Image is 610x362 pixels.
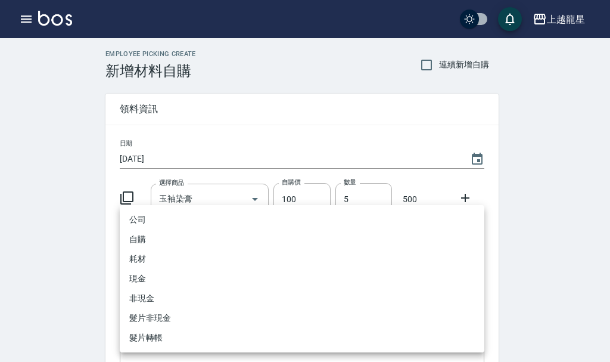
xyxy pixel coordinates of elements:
[120,249,484,269] li: 耗材
[120,210,484,230] li: 公司
[120,269,484,289] li: 現金
[120,230,484,249] li: 自購
[120,289,484,308] li: 非現金
[120,308,484,328] li: 髮片非現金
[120,328,484,348] li: 髮片轉帳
